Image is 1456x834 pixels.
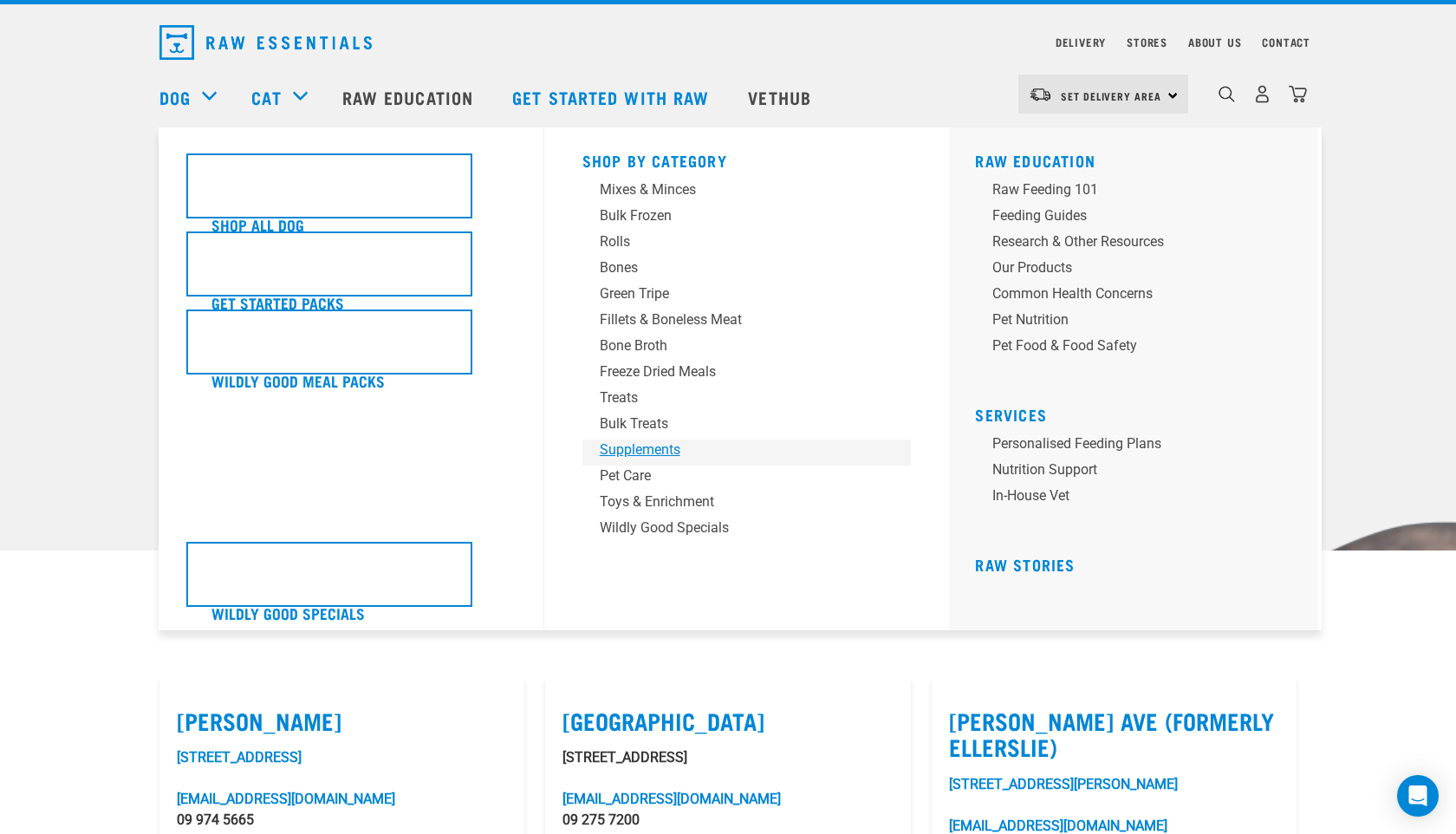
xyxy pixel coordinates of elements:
[582,231,912,257] a: Rolls
[975,406,1304,420] h5: Services
[325,62,495,132] a: Raw Education
[159,25,372,60] img: Raw Essentials Logo
[600,205,870,226] div: Bulk Frozen
[146,18,1310,67] nav: dropdown navigation
[186,542,516,620] a: Wildly Good Specials
[177,811,254,828] a: 09 974 5665
[1219,86,1235,102] img: home-icon-1@2x.png
[992,283,1263,304] div: Common Health Concerns
[1289,85,1307,103] img: home-icon@2x.png
[582,518,912,544] a: Wildly Good Specials
[582,466,912,492] a: Pet Care
[600,440,870,460] div: Supplements
[600,309,870,330] div: Fillets & Boneless Meat
[562,747,893,768] p: [STREET_ADDRESS]
[186,309,516,388] a: Wildly Good Meal Packs
[949,707,1279,760] label: [PERSON_NAME] Ave (Formerly Ellerslie)
[186,231,516,309] a: Get Started Packs
[975,179,1304,205] a: Raw Feeding 101
[211,291,344,314] h5: Get Started Packs
[1061,93,1161,99] span: Set Delivery Area
[186,153,516,231] a: Shop All Dog
[495,62,731,132] a: Get started with Raw
[582,362,912,388] a: Freeze Dried Meals
[600,231,870,252] div: Rolls
[1188,39,1241,45] a: About Us
[975,309,1304,336] a: Pet Nutrition
[975,257,1304,283] a: Our Products
[975,336,1304,362] a: Pet Food & Food Safety
[211,213,304,236] h5: Shop All Dog
[975,283,1304,309] a: Common Health Concerns
[949,818,1167,834] a: [EMAIL_ADDRESS][DOMAIN_NAME]
[582,257,912,283] a: Bones
[582,414,912,440] a: Bulk Treats
[975,560,1075,569] a: Raw Stories
[600,466,870,486] div: Pet Care
[600,362,870,382] div: Freeze Dried Meals
[1262,39,1310,45] a: Contact
[975,459,1304,485] a: Nutrition Support
[992,257,1263,278] div: Our Products
[975,485,1304,511] a: In-house vet
[975,433,1304,459] a: Personalised Feeding Plans
[600,492,870,512] div: Toys & Enrichment
[975,231,1304,257] a: Research & Other Resources
[600,179,870,200] div: Mixes & Minces
[992,336,1263,356] div: Pet Food & Food Safety
[582,492,912,518] a: Toys & Enrichment
[992,205,1263,226] div: Feeding Guides
[600,336,870,356] div: Bone Broth
[582,179,912,205] a: Mixes & Minces
[975,156,1095,165] a: Raw Education
[992,231,1263,252] div: Research & Other Resources
[177,749,302,766] a: [STREET_ADDRESS]
[582,152,912,166] h5: Shop By Category
[1253,85,1271,103] img: user.png
[562,707,893,734] label: [GEOGRAPHIC_DATA]
[177,707,507,734] label: [PERSON_NAME]
[975,205,1304,231] a: Feeding Guides
[159,84,191,110] a: Dog
[600,283,870,304] div: Green Tripe
[1056,39,1106,45] a: Delivery
[1127,39,1167,45] a: Stores
[582,336,912,362] a: Bone Broth
[582,440,912,466] a: Supplements
[562,811,640,828] a: 09 275 7200
[582,309,912,336] a: Fillets & Boneless Meat
[562,791,781,807] a: [EMAIL_ADDRESS][DOMAIN_NAME]
[992,179,1263,200] div: Raw Feeding 101
[211,602,365,624] h5: Wildly Good Specials
[582,388,912,414] a: Treats
[251,84,281,110] a: Cat
[600,388,870,408] div: Treats
[582,205,912,231] a: Bulk Frozen
[600,414,870,434] div: Bulk Treats
[1029,87,1052,102] img: van-moving.png
[582,283,912,309] a: Green Tripe
[1397,775,1439,817] div: Open Intercom Messenger
[600,257,870,278] div: Bones
[600,518,870,538] div: Wildly Good Specials
[949,776,1178,792] a: [STREET_ADDRESS][PERSON_NAME]
[731,62,833,132] a: Vethub
[211,369,385,392] h5: Wildly Good Meal Packs
[177,791,395,807] a: [EMAIL_ADDRESS][DOMAIN_NAME]
[992,309,1263,330] div: Pet Nutrition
